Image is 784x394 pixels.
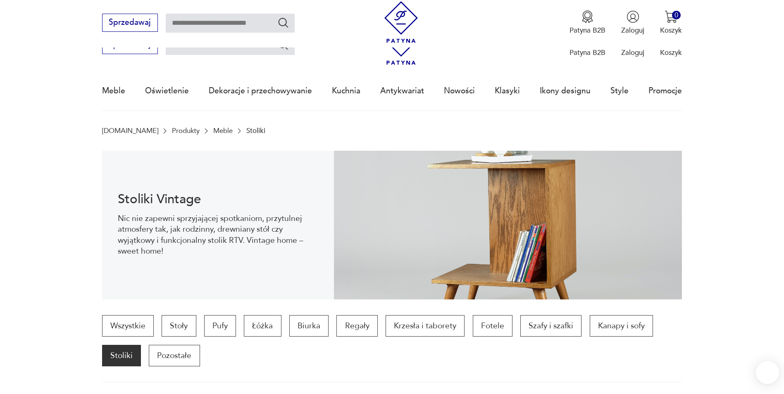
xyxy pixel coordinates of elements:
[648,72,682,110] a: Promocje
[102,72,125,110] a: Meble
[621,48,644,57] p: Zaloguj
[590,315,653,337] a: Kanapy i sofy
[102,14,158,32] button: Sprzedawaj
[172,127,200,135] a: Produkty
[665,10,677,23] img: Ikona koszyka
[102,42,158,49] a: Sprzedawaj
[660,48,682,57] p: Koszyk
[102,127,158,135] a: [DOMAIN_NAME]
[380,72,424,110] a: Antykwariat
[660,10,682,35] button: 0Koszyk
[386,315,465,337] a: Krzesła i taborety
[621,10,644,35] button: Zaloguj
[672,11,681,19] div: 0
[570,26,605,35] p: Patyna B2B
[621,26,644,35] p: Zaloguj
[289,315,329,337] a: Biurka
[332,72,360,110] a: Kuchnia
[209,72,312,110] a: Dekoracje i przechowywanie
[334,151,682,299] img: 2a258ee3f1fcb5f90a95e384ca329760.jpg
[473,315,512,337] a: Fotele
[162,315,196,337] a: Stoły
[102,345,141,366] a: Stoliki
[756,361,779,384] iframe: Smartsupp widget button
[244,315,281,337] a: Łóżka
[570,10,605,35] a: Ikona medaluPatyna B2B
[380,1,422,43] img: Patyna - sklep z meblami i dekoracjami vintage
[213,127,233,135] a: Meble
[627,10,639,23] img: Ikonka użytkownika
[520,315,581,337] a: Szafy i szafki
[246,127,265,135] p: Stoliki
[277,39,289,51] button: Szukaj
[570,10,605,35] button: Patyna B2B
[102,20,158,26] a: Sprzedawaj
[660,26,682,35] p: Koszyk
[277,17,289,28] button: Szukaj
[204,315,236,337] a: Pufy
[570,48,605,57] p: Patyna B2B
[495,72,520,110] a: Klasyki
[149,345,200,366] a: Pozostałe
[610,72,629,110] a: Style
[102,315,154,337] a: Wszystkie
[145,72,189,110] a: Oświetlenie
[118,213,318,257] p: Nic nie zapewni sprzyjającej spotkaniom, przytulnej atmosfery tak, jak rodzinny, drewniany stół c...
[540,72,591,110] a: Ikony designu
[581,10,594,23] img: Ikona medalu
[336,315,377,337] a: Regały
[444,72,475,110] a: Nowości
[118,193,318,205] h1: Stoliki Vintage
